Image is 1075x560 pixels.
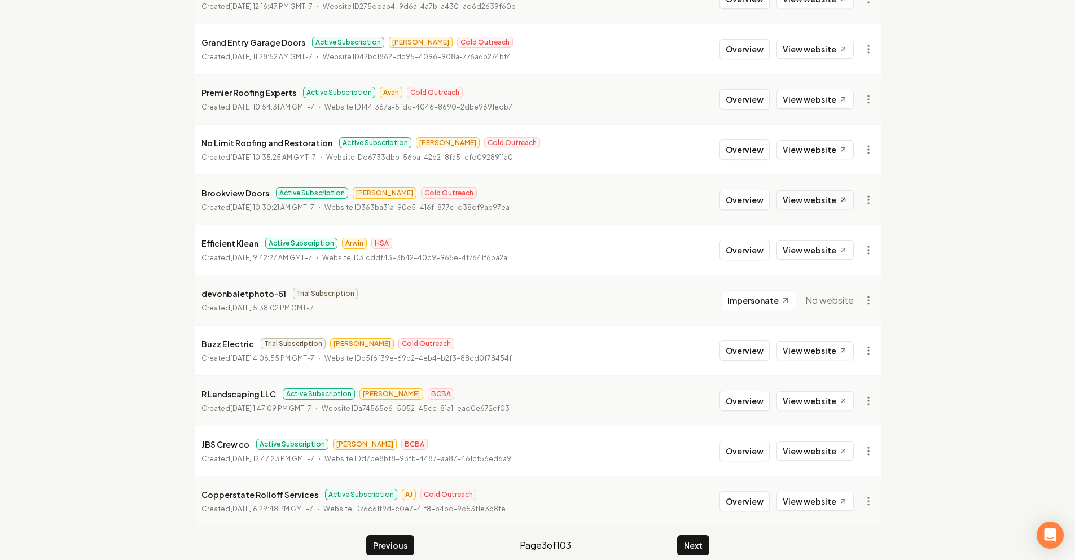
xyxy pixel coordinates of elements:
[324,353,512,364] p: Website ID b5f6f39e-69b2-4eb4-b2f3-88cd0f78454f
[428,388,454,400] span: BCBA
[201,202,314,213] p: Created
[201,387,276,401] p: R Landscaping LLC
[339,137,411,148] span: Active Subscription
[230,454,314,463] time: [DATE] 12:47:23 PM GMT-7
[201,353,314,364] p: Created
[325,489,397,500] span: Active Subscription
[520,539,571,552] span: Page 3 of 103
[230,253,312,262] time: [DATE] 9:42:27 AM GMT-7
[201,152,316,163] p: Created
[326,152,513,163] p: Website ID d6733dbb-56ba-42b2-8fa5-cfd0928911a0
[1037,522,1064,549] div: Open Intercom Messenger
[230,505,313,513] time: [DATE] 6:29:48 PM GMT-7
[719,391,770,411] button: Overview
[201,252,312,264] p: Created
[719,491,770,511] button: Overview
[201,36,305,49] p: Grand Entry Garage Doors
[261,338,326,349] span: Trial Subscription
[201,86,296,99] p: Premier Roofing Experts
[727,295,779,306] span: Impersonate
[776,90,854,109] a: View website
[421,187,477,199] span: Cold Outreach
[293,288,358,299] span: Trial Subscription
[276,187,348,199] span: Active Subscription
[719,240,770,260] button: Overview
[323,51,511,63] p: Website ID 42bc1862-dc95-4096-908a-776a6b274bf4
[353,187,416,199] span: [PERSON_NAME]
[230,354,314,362] time: [DATE] 4:06:55 PM GMT-7
[303,87,375,98] span: Active Subscription
[721,290,796,310] button: Impersonate
[201,488,318,501] p: Copperstate Rolloff Services
[256,439,328,450] span: Active Subscription
[719,139,770,160] button: Overview
[776,40,854,59] a: View website
[371,238,392,249] span: HSA
[230,153,316,161] time: [DATE] 10:35:25 AM GMT-7
[265,238,337,249] span: Active Subscription
[201,453,314,465] p: Created
[401,439,428,450] span: BCBA
[457,37,513,48] span: Cold Outreach
[230,404,311,413] time: [DATE] 1:47:09 PM GMT-7
[776,140,854,159] a: View website
[330,338,394,349] span: [PERSON_NAME]
[201,102,314,113] p: Created
[323,1,516,12] p: Website ID 275ddab4-9d6a-4a7b-a430-ad6d2639f60b
[776,492,854,511] a: View website
[201,403,311,414] p: Created
[322,403,510,414] p: Website ID a74565e6-5052-45cc-81a1-ead0e672cf03
[324,102,512,113] p: Website ID 1441367a-5fdc-4046-8690-2dbe9691edb7
[201,136,332,150] p: No Limit Roofing and Restoration
[283,388,355,400] span: Active Subscription
[230,203,314,212] time: [DATE] 10:30:21 AM GMT-7
[201,186,269,200] p: Brookview Doors
[805,294,854,307] span: No website
[776,190,854,209] a: View website
[324,453,511,465] p: Website ID d7be8bf8-93fb-4487-aa87-461cf56ed6a9
[776,240,854,260] a: View website
[230,304,314,312] time: [DATE] 5:38:02 PM GMT-7
[312,37,384,48] span: Active Subscription
[776,441,854,461] a: View website
[366,535,414,555] button: Previous
[201,1,313,12] p: Created
[420,489,476,500] span: Cold Outreach
[323,504,506,515] p: Website ID 76c61f9d-c0e7-41f8-b4bd-9c53f1e3b8fe
[230,53,313,61] time: [DATE] 11:28:52 AM GMT-7
[201,303,314,314] p: Created
[719,39,770,59] button: Overview
[230,103,314,111] time: [DATE] 10:54:31 AM GMT-7
[389,37,453,48] span: [PERSON_NAME]
[201,237,258,250] p: Efficient Klean
[359,388,423,400] span: [PERSON_NAME]
[402,489,416,500] span: AJ
[719,441,770,461] button: Overview
[719,190,770,210] button: Overview
[719,340,770,361] button: Overview
[776,391,854,410] a: View website
[322,252,507,264] p: Website ID 31cddf43-3b42-40c9-965e-4f7641f6ba2a
[484,137,540,148] span: Cold Outreach
[201,287,286,300] p: devonbaletphoto-51
[407,87,463,98] span: Cold Outreach
[342,238,367,249] span: Arwin
[380,87,402,98] span: Avan
[333,439,397,450] span: [PERSON_NAME]
[776,341,854,360] a: View website
[201,504,313,515] p: Created
[201,438,249,451] p: JBS Crew co
[416,137,480,148] span: [PERSON_NAME]
[398,338,454,349] span: Cold Outreach
[719,89,770,110] button: Overview
[324,202,510,213] p: Website ID 363ba31a-90e5-416f-877c-d38df9ab97ea
[230,2,313,11] time: [DATE] 12:16:47 PM GMT-7
[201,51,313,63] p: Created
[201,337,254,351] p: Buzz Electric
[677,535,709,555] button: Next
